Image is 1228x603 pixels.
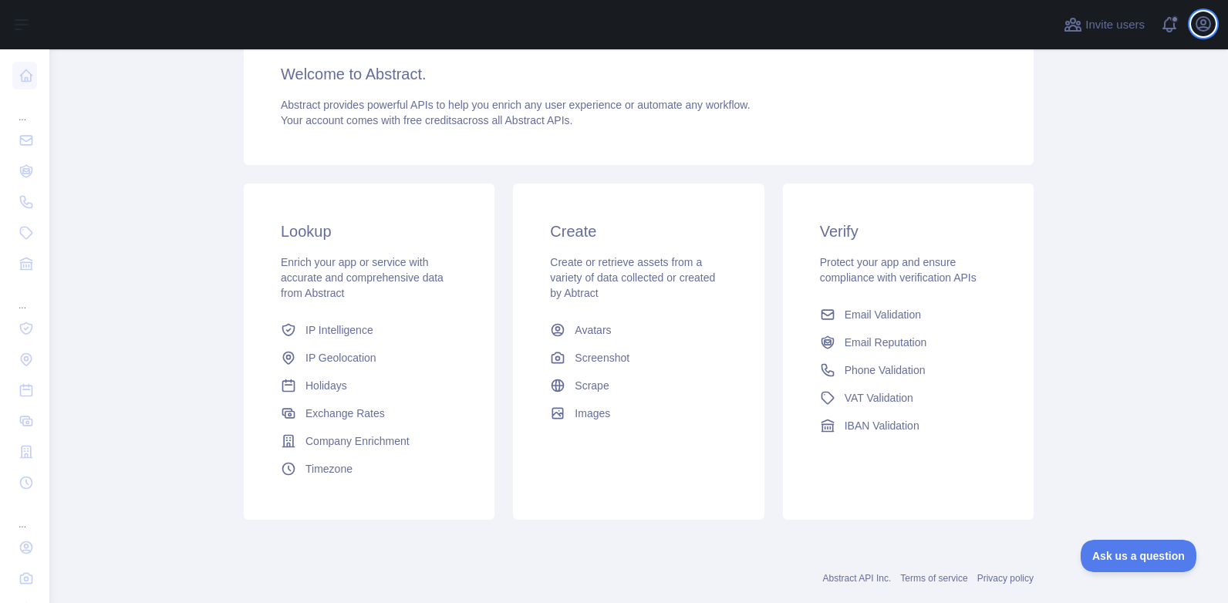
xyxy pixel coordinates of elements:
[1085,16,1145,34] span: Invite users
[12,500,37,531] div: ...
[281,99,751,111] span: Abstract provides powerful APIs to help you enrich any user experience or automate any workflow.
[305,378,347,393] span: Holidays
[544,344,733,372] a: Screenshot
[814,301,1003,328] a: Email Validation
[1061,12,1148,37] button: Invite users
[275,455,464,483] a: Timezone
[820,256,977,284] span: Protect your app and ensure compliance with verification APIs
[281,221,457,242] h3: Lookup
[305,350,376,366] span: IP Geolocation
[823,573,892,584] a: Abstract API Inc.
[305,461,353,477] span: Timezone
[575,350,629,366] span: Screenshot
[814,384,1003,412] a: VAT Validation
[550,221,727,242] h3: Create
[305,322,373,338] span: IP Intelligence
[575,378,609,393] span: Scrape
[305,406,385,421] span: Exchange Rates
[12,281,37,312] div: ...
[575,406,610,421] span: Images
[845,418,919,433] span: IBAN Validation
[845,390,913,406] span: VAT Validation
[575,322,611,338] span: Avatars
[977,573,1034,584] a: Privacy policy
[814,356,1003,384] a: Phone Validation
[275,399,464,427] a: Exchange Rates
[305,433,410,449] span: Company Enrichment
[281,114,572,126] span: Your account comes with across all Abstract APIs.
[845,335,927,350] span: Email Reputation
[845,362,926,378] span: Phone Validation
[275,372,464,399] a: Holidays
[12,93,37,123] div: ...
[820,221,997,242] h3: Verify
[403,114,457,126] span: free credits
[1081,540,1197,572] iframe: Toggle Customer Support
[814,328,1003,356] a: Email Reputation
[275,427,464,455] a: Company Enrichment
[275,344,464,372] a: IP Geolocation
[900,573,967,584] a: Terms of service
[281,63,997,85] h3: Welcome to Abstract.
[275,316,464,344] a: IP Intelligence
[550,256,715,299] span: Create or retrieve assets from a variety of data collected or created by Abtract
[845,307,921,322] span: Email Validation
[544,372,733,399] a: Scrape
[544,399,733,427] a: Images
[814,412,1003,440] a: IBAN Validation
[544,316,733,344] a: Avatars
[281,256,444,299] span: Enrich your app or service with accurate and comprehensive data from Abstract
